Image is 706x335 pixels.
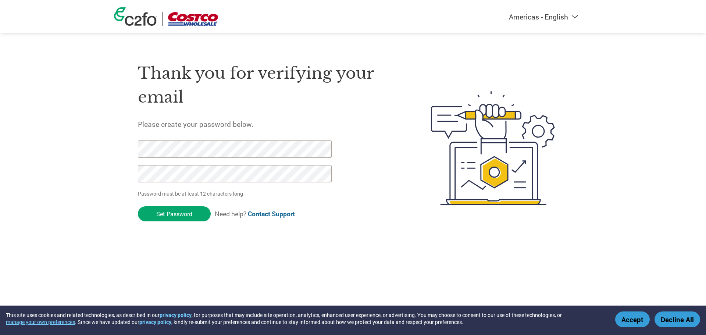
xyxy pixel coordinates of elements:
[138,206,211,221] input: Set Password
[114,7,157,26] img: c2fo logo
[139,318,171,325] a: privacy policy
[6,311,605,325] div: This site uses cookies and related technologies, as described in our , for purposes that may incl...
[248,210,295,218] a: Contact Support
[215,210,295,218] span: Need help?
[138,120,396,129] h5: Please create your password below.
[418,51,568,246] img: create-password
[138,190,334,197] p: Password must be at least 12 characters long
[138,61,396,109] h1: Thank you for verifying your email
[160,311,192,318] a: privacy policy
[655,311,700,327] button: Decline All
[168,12,218,26] img: Costco
[615,311,650,327] button: Accept
[6,318,75,325] button: manage your own preferences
